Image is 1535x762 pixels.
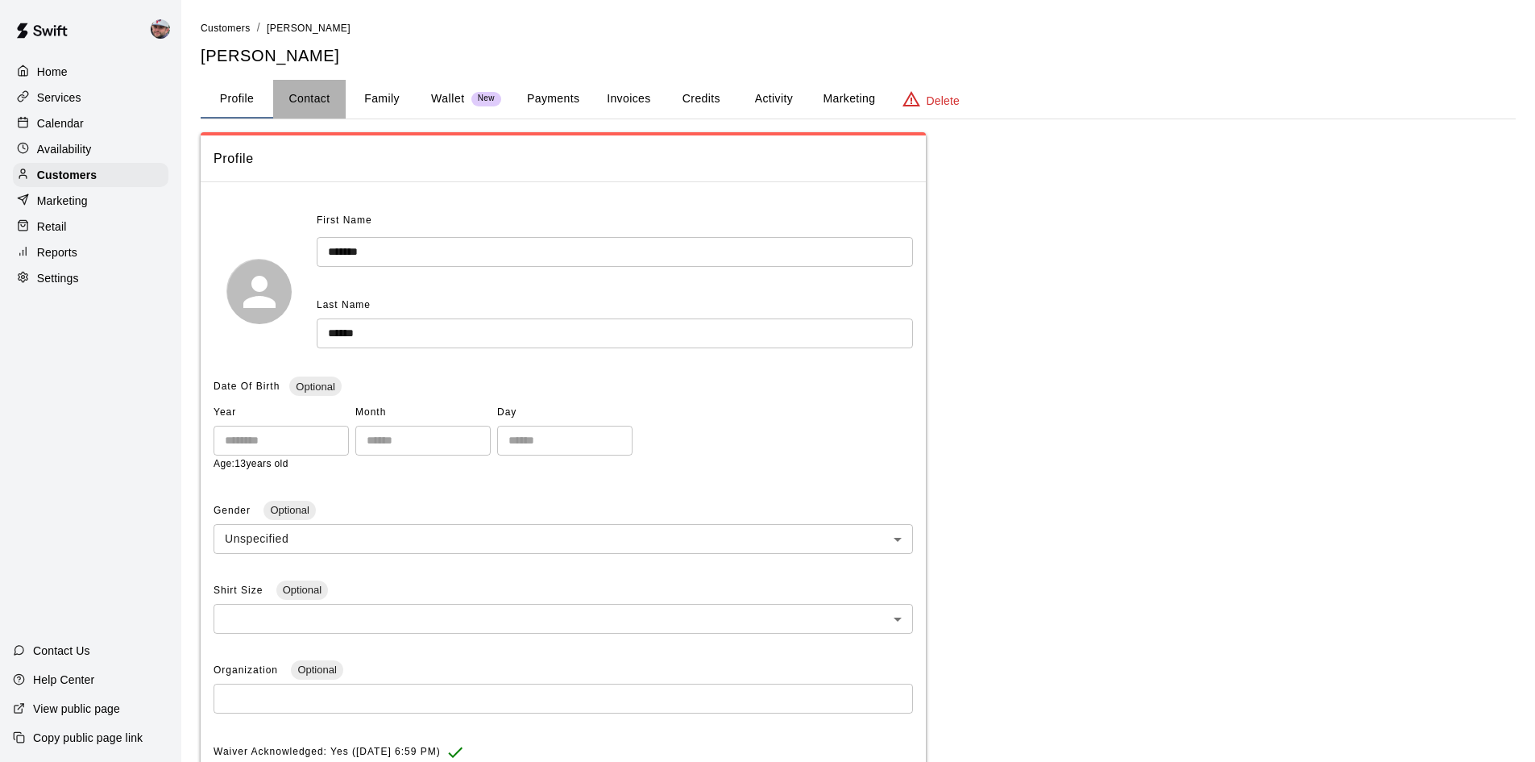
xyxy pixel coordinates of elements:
[214,524,913,554] div: Unspecified
[431,90,465,107] p: Wallet
[33,730,143,746] p: Copy public page link
[13,60,168,84] a: Home
[214,458,288,469] span: Age: 13 years old
[267,23,351,34] span: [PERSON_NAME]
[33,643,90,659] p: Contact Us
[147,13,181,45] div: Alec Silverman
[273,80,346,119] button: Contact
[37,193,88,209] p: Marketing
[201,23,251,34] span: Customers
[263,504,315,516] span: Optional
[201,19,1516,37] nav: breadcrumb
[497,400,633,426] span: Day
[37,167,97,183] p: Customers
[592,80,665,119] button: Invoices
[214,400,349,426] span: Year
[37,141,92,157] p: Availability
[33,701,120,717] p: View public page
[13,189,168,213] a: Marketing
[214,664,281,676] span: Organization
[289,381,341,393] span: Optional
[33,672,94,688] p: Help Center
[291,664,342,676] span: Optional
[810,80,888,119] button: Marketing
[13,111,168,135] a: Calendar
[37,244,77,260] p: Reports
[201,80,1516,119] div: basic tabs example
[346,80,418,119] button: Family
[214,148,913,169] span: Profile
[214,585,267,596] span: Shirt Size
[927,93,960,109] p: Delete
[317,208,372,234] span: First Name
[37,115,84,131] p: Calendar
[151,19,170,39] img: Alec Silverman
[13,240,168,264] a: Reports
[214,381,280,392] span: Date Of Birth
[276,584,328,596] span: Optional
[257,19,260,36] li: /
[13,85,168,110] a: Services
[13,137,168,161] a: Availability
[737,80,810,119] button: Activity
[317,299,371,310] span: Last Name
[37,270,79,286] p: Settings
[355,400,491,426] span: Month
[201,80,273,119] button: Profile
[37,90,81,106] p: Services
[214,505,254,516] span: Gender
[665,80,737,119] button: Credits
[13,163,168,187] a: Customers
[201,21,251,34] a: Customers
[514,80,592,119] button: Payments
[471,94,501,104] span: New
[13,266,168,290] a: Settings
[13,214,168,239] a: Retail
[37,64,68,80] p: Home
[201,45,1516,67] h5: [PERSON_NAME]
[37,219,67,235] p: Retail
